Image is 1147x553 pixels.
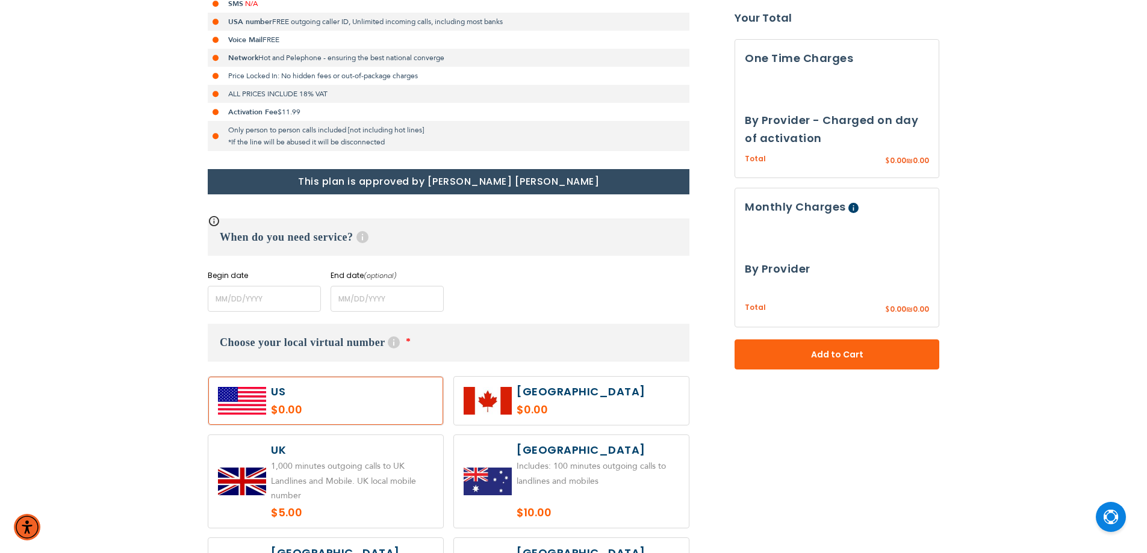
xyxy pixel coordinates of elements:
[278,107,300,117] span: $11.99
[913,155,929,165] span: 0.00
[848,203,859,214] span: Help
[331,286,444,312] input: MM/DD/YYYY
[356,231,368,243] span: Help
[890,155,906,165] span: 0.00
[208,218,689,256] h3: When do you need service?
[735,9,939,27] strong: Your Total
[208,121,689,151] li: Only person to person calls included [not including hot lines] *If the line will be abused it wil...
[735,339,939,369] button: Add to Cart
[228,53,258,63] strong: Network
[885,305,890,316] span: $
[220,336,385,348] span: Choose your local virtual number
[388,336,400,348] span: Help
[774,348,900,361] span: Add to Cart
[14,514,40,540] div: Accessibility Menu
[890,304,906,315] span: 0.00
[228,35,263,45] strong: Voice Mail
[745,303,766,314] span: Total
[906,305,913,316] span: ₪
[745,49,929,67] h3: One Time Charges
[331,270,444,281] label: End date
[228,107,278,117] strong: Activation Fee
[208,85,689,103] li: ALL PRICES INCLUDE 18% VAT
[885,156,890,167] span: $
[208,286,321,312] input: MM/DD/YYYY
[208,169,689,194] h1: This plan is approved by [PERSON_NAME] [PERSON_NAME]
[906,156,913,167] span: ₪
[272,17,503,26] span: FREE outgoing caller ID, Unlimited incoming calls, including most banks
[228,17,272,26] strong: USA number
[745,200,846,215] span: Monthly Charges
[263,35,279,45] span: FREE
[258,53,444,63] span: Hot and Pelephone - ensuring the best national converge
[745,111,929,147] h3: By Provider - Charged on day of activation
[913,304,929,315] span: 0.00
[208,67,689,85] li: Price Locked In: No hidden fees or out-of-package charges
[364,271,397,280] i: (optional)
[745,261,929,279] h3: By Provider
[745,153,766,165] span: Total
[208,270,321,281] label: Begin date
